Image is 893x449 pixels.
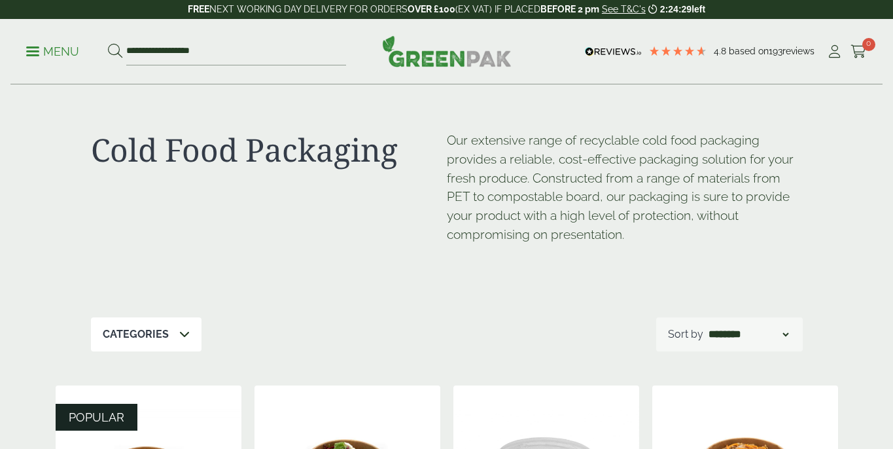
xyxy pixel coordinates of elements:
[714,46,729,56] span: 4.8
[850,45,867,58] i: Cart
[648,45,707,57] div: 4.8 Stars
[668,327,703,342] p: Sort by
[850,42,867,62] a: 0
[540,4,599,14] strong: BEFORE 2 pm
[408,4,455,14] strong: OVER £100
[692,4,705,14] span: left
[26,44,79,60] p: Menu
[660,4,692,14] span: 2:24:29
[188,4,209,14] strong: FREE
[769,46,782,56] span: 193
[585,47,642,56] img: REVIEWS.io
[729,46,769,56] span: Based on
[706,327,791,342] select: Shop order
[103,327,169,342] p: Categories
[26,44,79,57] a: Menu
[447,131,803,244] p: Our extensive range of recyclable cold food packaging provides a reliable, cost-effective packagi...
[782,46,814,56] span: reviews
[862,38,875,51] span: 0
[382,35,512,67] img: GreenPak Supplies
[826,45,843,58] i: My Account
[602,4,646,14] a: See T&C's
[91,131,447,169] h1: Cold Food Packaging
[69,410,124,424] span: POPULAR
